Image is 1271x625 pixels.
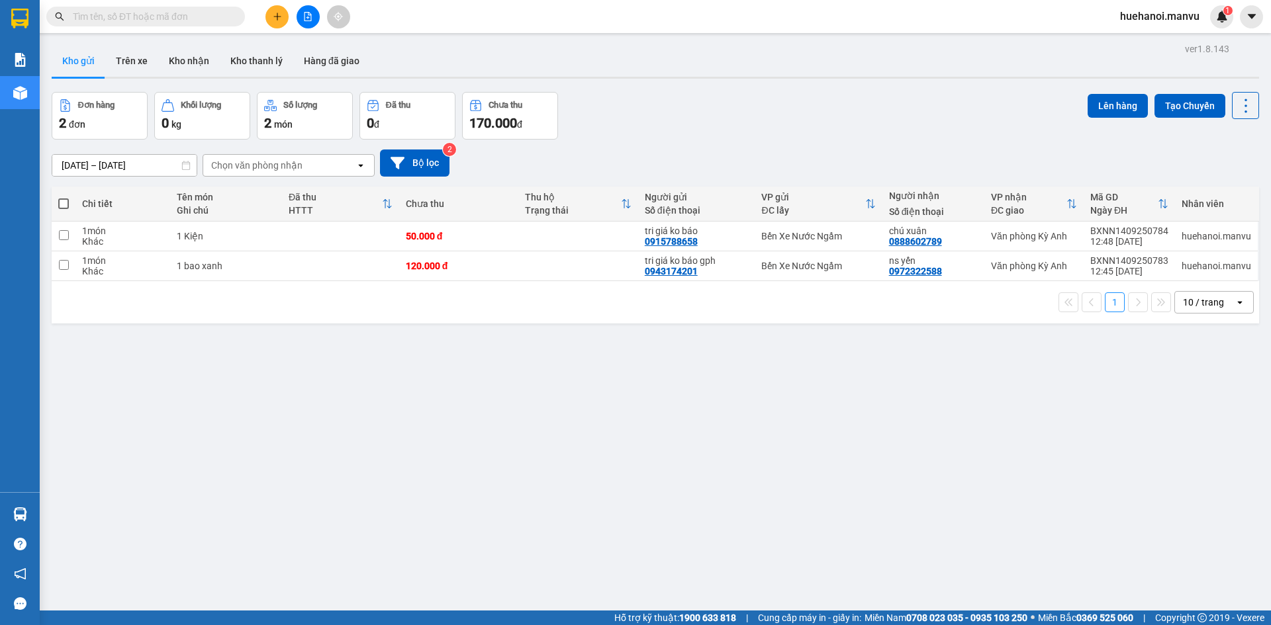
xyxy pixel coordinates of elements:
[758,610,861,625] span: Cung cấp máy in - giấy in:
[1182,198,1251,209] div: Nhân viên
[889,190,978,201] div: Người nhận
[257,92,353,140] button: Số lượng2món
[177,192,275,202] div: Tên món
[14,538,26,550] span: question-circle
[761,205,865,216] div: ĐC lấy
[517,119,522,130] span: đ
[374,119,379,130] span: đ
[1109,8,1210,24] span: huehanoi.manvu
[525,205,621,216] div: Trạng thái
[645,226,749,236] div: tri giá ko báo
[1090,205,1158,216] div: Ngày ĐH
[1225,6,1230,15] span: 1
[1240,5,1263,28] button: caret-down
[154,92,250,140] button: Khối lượng0kg
[1084,187,1175,222] th: Toggle SortBy
[865,610,1027,625] span: Miền Nam
[889,236,942,247] div: 0888602789
[177,231,275,241] div: 1 Kiện
[334,12,343,21] span: aim
[59,115,66,131] span: 2
[462,92,558,140] button: Chưa thu170.000đ
[327,5,350,28] button: aim
[525,192,621,202] div: Thu hộ
[1031,615,1035,620] span: ⚪️
[1182,231,1251,241] div: huehanoi.manvu
[265,5,289,28] button: plus
[355,160,366,171] svg: open
[1183,296,1224,309] div: 10 / trang
[1143,610,1145,625] span: |
[359,92,455,140] button: Đã thu0đ
[761,261,875,271] div: Bến Xe Nước Ngầm
[274,119,293,130] span: món
[906,612,1027,623] strong: 0708 023 035 - 0935 103 250
[78,101,115,110] div: Đơn hàng
[1038,610,1133,625] span: Miền Bắc
[283,101,317,110] div: Số lượng
[177,205,275,216] div: Ghi chú
[282,187,399,222] th: Toggle SortBy
[303,12,312,21] span: file-add
[52,155,197,176] input: Select a date range.
[443,143,456,156] sup: 2
[406,198,512,209] div: Chưa thu
[889,226,978,236] div: chú xuân
[1090,192,1158,202] div: Mã GD
[1185,42,1229,56] div: ver 1.8.143
[380,149,449,177] button: Bộ lọc
[264,115,271,131] span: 2
[991,231,1077,241] div: Văn phòng Kỳ Anh
[181,101,221,110] div: Khối lượng
[177,261,275,271] div: 1 bao xanh
[1090,266,1168,276] div: 12:45 [DATE]
[1223,6,1233,15] sup: 1
[1090,255,1168,266] div: BXNN1409250783
[645,192,749,202] div: Người gửi
[13,507,27,521] img: warehouse-icon
[171,119,181,130] span: kg
[991,261,1077,271] div: Văn phòng Kỳ Anh
[645,255,749,266] div: tri giá ko báo gph
[746,610,748,625] span: |
[645,205,749,216] div: Số điện thoại
[406,261,512,271] div: 120.000 đ
[82,226,164,236] div: 1 món
[1154,94,1225,118] button: Tạo Chuyến
[13,86,27,100] img: warehouse-icon
[82,266,164,276] div: Khác
[1076,612,1133,623] strong: 0369 525 060
[984,187,1084,222] th: Toggle SortBy
[162,115,169,131] span: 0
[614,610,736,625] span: Hỗ trợ kỹ thuật:
[367,115,374,131] span: 0
[13,53,27,67] img: solution-icon
[1198,613,1207,622] span: copyright
[220,45,293,77] button: Kho thanh lý
[297,5,320,28] button: file-add
[1090,226,1168,236] div: BXNN1409250784
[991,192,1066,202] div: VP nhận
[761,192,865,202] div: VP gửi
[1105,292,1125,312] button: 1
[386,101,410,110] div: Đã thu
[761,231,875,241] div: Bến Xe Nước Ngầm
[1246,11,1258,22] span: caret-down
[105,45,158,77] button: Trên xe
[273,12,282,21] span: plus
[1182,261,1251,271] div: huehanoi.manvu
[755,187,882,222] th: Toggle SortBy
[289,205,382,216] div: HTTT
[82,255,164,266] div: 1 món
[11,9,28,28] img: logo-vxr
[52,45,105,77] button: Kho gửi
[82,236,164,247] div: Khác
[158,45,220,77] button: Kho nhận
[1088,94,1148,118] button: Lên hàng
[289,192,382,202] div: Đã thu
[679,612,736,623] strong: 1900 633 818
[889,266,942,276] div: 0972322588
[1235,297,1245,308] svg: open
[293,45,370,77] button: Hàng đã giao
[211,159,303,172] div: Chọn văn phòng nhận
